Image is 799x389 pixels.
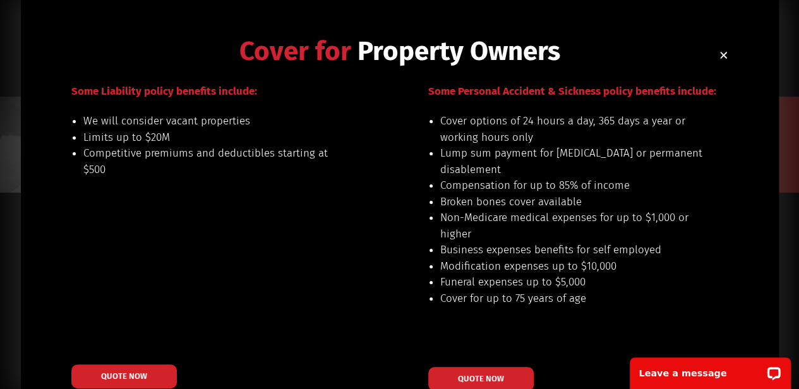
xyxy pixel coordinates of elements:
[71,85,257,98] span: Some Liability policy benefits include:
[83,113,347,129] li: We will consider vacant properties
[440,242,704,258] li: Business expenses benefits for self employed
[440,145,704,177] li: Lump sum payment for [MEDICAL_DATA] or permanent disablement
[622,349,799,389] iframe: LiveChat chat widget
[440,177,704,194] li: Compensation for up to 85% of income
[428,85,716,98] span: Some Personal Accident & Sickness policy benefits include:
[440,258,704,275] li: Modification expenses up to $10,000
[440,113,704,145] li: Cover options of 24 hours a day, 365 days a year or working hours only
[71,364,177,388] a: QUOTE NOW
[239,35,351,67] span: Cover for
[440,290,704,307] li: Cover for up to 75 years of age
[357,35,560,67] span: Property Owners
[101,372,147,380] span: QUOTE NOW
[440,194,704,210] li: Broken bones cover available
[440,210,704,242] li: Non-Medicare medical expenses for up to $1,000 or higher
[719,51,728,60] a: Close
[83,145,347,177] li: Competitive premiums and deductibles starting at $500
[458,374,504,383] span: QUOTE NOW
[83,129,347,146] li: Limits up to $20M
[440,274,704,290] li: Funeral expenses up to $5,000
